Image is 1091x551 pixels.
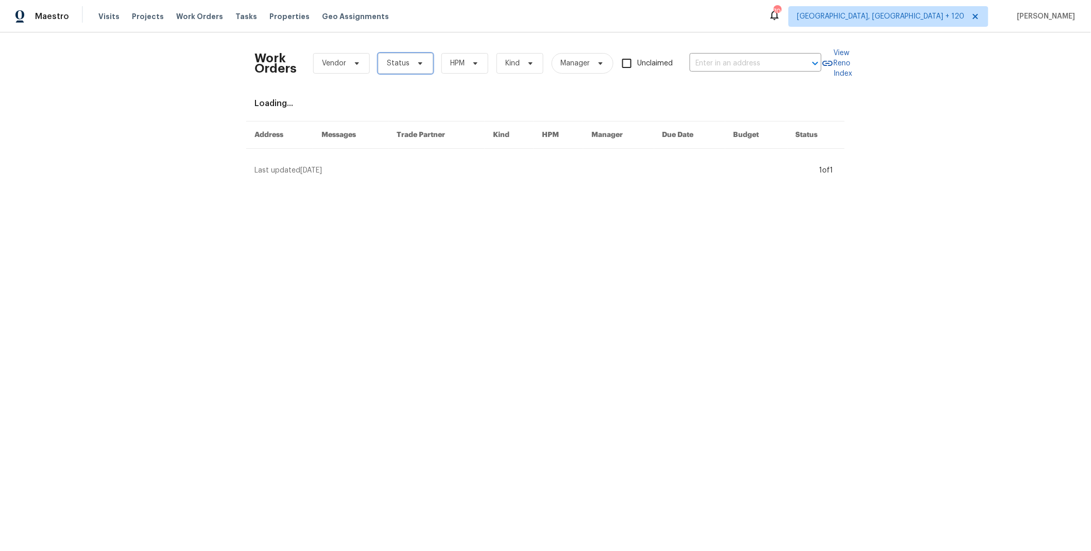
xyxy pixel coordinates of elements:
th: Status [788,122,845,149]
th: HPM [534,122,583,149]
input: Enter in an address [690,56,793,72]
th: Kind [485,122,534,149]
span: [DATE] [300,167,322,174]
span: Status [387,58,410,68]
a: View Reno Index [822,48,853,79]
th: Address [246,122,313,149]
button: Open [808,56,823,71]
th: Due Date [654,122,725,149]
span: Manager [560,58,590,68]
span: [PERSON_NAME] [1013,11,1076,22]
div: Last updated [254,165,816,176]
span: Properties [269,11,310,22]
span: Kind [505,58,520,68]
div: 704 [774,6,781,16]
th: Manager [583,122,654,149]
span: Visits [98,11,120,22]
span: Projects [132,11,164,22]
th: Trade Partner [389,122,485,149]
span: Unclaimed [638,58,673,69]
h2: Work Orders [254,53,297,74]
th: Messages [313,122,389,149]
span: Vendor [322,58,346,68]
span: Geo Assignments [322,11,389,22]
div: 1 of 1 [820,165,833,176]
span: Work Orders [176,11,223,22]
th: Budget [725,122,788,149]
span: Tasks [235,13,257,20]
span: [GEOGRAPHIC_DATA], [GEOGRAPHIC_DATA] + 120 [797,11,965,22]
span: HPM [450,58,465,68]
div: Loading... [254,98,837,109]
span: Maestro [35,11,69,22]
